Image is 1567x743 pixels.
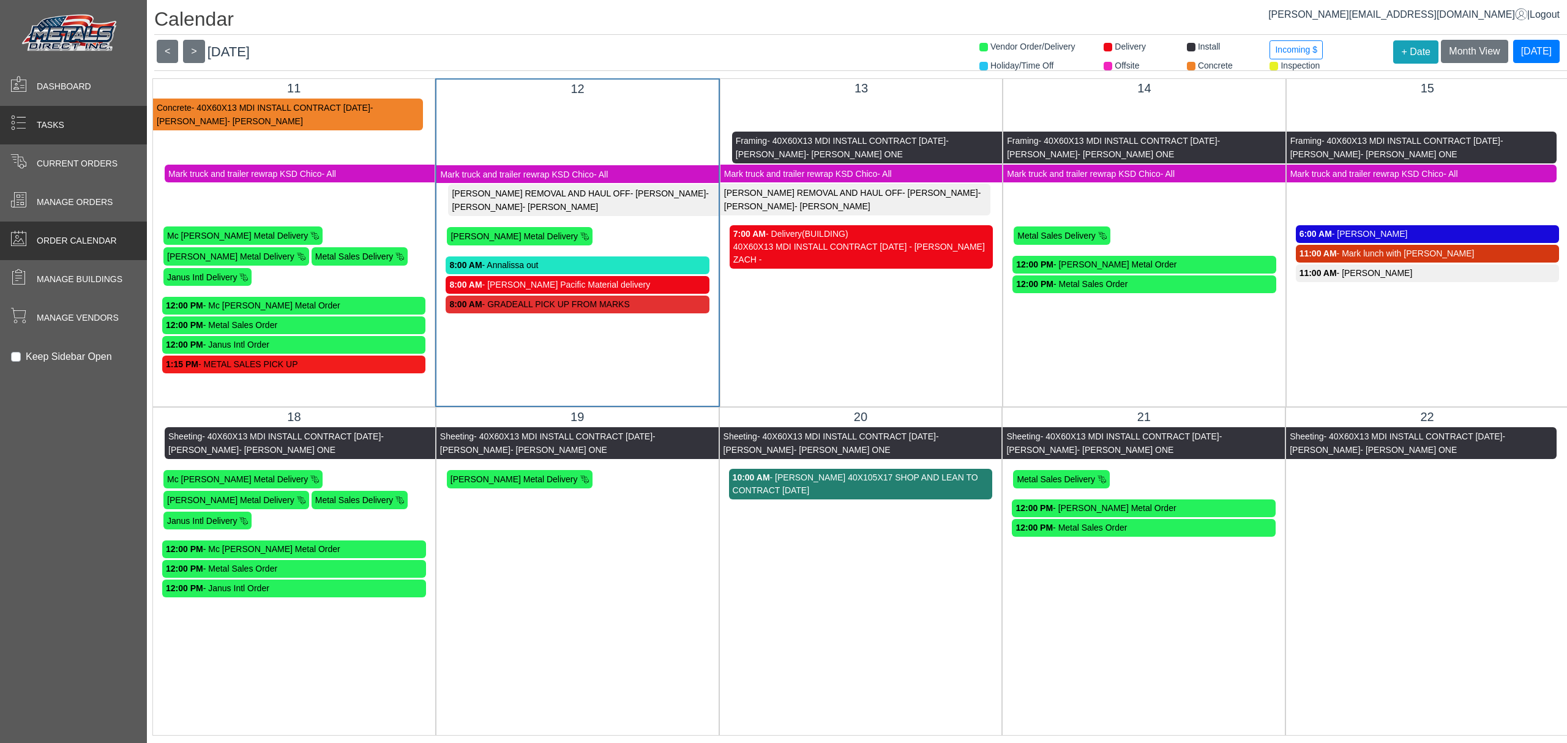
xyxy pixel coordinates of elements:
span: Metal Sales Delivery [1017,231,1096,241]
div: - [PERSON_NAME] 40X105X17 SHOP AND LEAN TO CONTRACT [DATE] [733,471,989,497]
button: < [157,40,178,63]
span: - [PERSON_NAME] [736,136,949,159]
span: Sheeting [168,431,202,441]
div: - Mc [PERSON_NAME] Metal Order [166,299,422,312]
span: - All [1443,168,1457,178]
span: - 40X60X13 MDI INSTALL CONTRACT [DATE] [1041,431,1219,441]
span: - [PERSON_NAME] [1290,136,1503,159]
span: Framing [736,136,767,146]
span: Metal Sales Delivery [1017,474,1095,484]
div: | [1268,7,1560,22]
span: Concrete [1198,61,1233,70]
span: Inspection [1281,61,1320,70]
div: - [PERSON_NAME] Metal Order [1015,502,1272,515]
strong: 12:00 PM [166,320,203,330]
span: Manage Orders [37,196,113,209]
div: 15 [1296,79,1559,97]
span: Mc [PERSON_NAME] Metal Delivery [167,231,308,241]
span: Logout [1530,9,1560,20]
span: - [PERSON_NAME] [168,431,384,455]
span: - [PERSON_NAME] ONE [1077,149,1174,159]
span: Metal Sales Delivery [315,495,394,505]
strong: 12:00 PM [166,340,203,349]
span: - [PERSON_NAME] [523,202,599,212]
span: - [PERSON_NAME] [902,188,978,198]
strong: 12:00 PM [1016,279,1053,289]
span: Sheeting [1290,431,1323,441]
span: - [PERSON_NAME] ONE [1361,149,1457,159]
span: [PERSON_NAME] REMOVAL AND HAUL OFF [724,188,902,198]
div: - [PERSON_NAME] Metal Order [1016,258,1272,271]
strong: 1:15 PM [166,359,198,369]
span: Current Orders [37,157,118,170]
div: - [PERSON_NAME] [1300,228,1555,241]
span: - [PERSON_NAME] ONE [1360,445,1457,455]
span: Mark truck and trailer rewrap KSD Chico [440,169,594,179]
strong: 12:00 PM [166,564,203,573]
span: - [PERSON_NAME] [1007,136,1220,159]
span: - [PERSON_NAME] ONE [794,445,891,455]
span: - [PERSON_NAME] [440,431,656,455]
span: - 40X60X13 MDI INSTALL CONTRACT [DATE] [767,136,946,146]
span: - [PERSON_NAME] ONE [510,445,607,455]
span: - 40X60X13 MDI INSTALL CONTRACT [DATE] [757,431,936,441]
span: Delivery [1115,42,1146,51]
button: Month View [1441,40,1508,63]
span: - 40X60X13 MDI INSTALL CONTRACT [DATE] [1039,136,1217,146]
span: Sheeting [724,431,757,441]
div: - [PERSON_NAME] [1300,267,1555,280]
span: Mark truck and trailer rewrap KSD Chico [1007,168,1161,178]
span: [PERSON_NAME] Metal Delivery [167,495,294,505]
span: Install [1198,42,1221,51]
span: [PERSON_NAME] Metal Delivery [451,474,578,484]
strong: 12:00 PM [166,544,203,554]
span: - 40X60X13 MDI INSTALL CONTRACT [DATE] [202,431,381,441]
span: - [PERSON_NAME] ONE [806,149,903,159]
span: - [PERSON_NAME] [1290,431,1505,455]
div: 13 [730,79,993,97]
strong: 11:00 AM [1300,248,1337,258]
span: - All [877,168,891,178]
span: Janus Intl Delivery [167,272,237,282]
div: - METAL SALES PICK UP [166,358,422,371]
span: [PERSON_NAME] Metal Delivery [451,231,578,241]
div: - Janus Intl Order [166,338,422,351]
span: Manage Vendors [37,312,119,324]
span: - [PERSON_NAME] [724,431,939,455]
span: Metal Sales Delivery [315,252,394,261]
span: Framing [1007,136,1038,146]
div: - Mark lunch with [PERSON_NAME] [1300,247,1555,260]
span: - [PERSON_NAME] [227,116,303,126]
span: - [PERSON_NAME] ONE [1077,445,1174,455]
h1: Calendar [154,7,1567,35]
span: - All [1161,168,1175,178]
button: > [183,40,204,63]
div: ZACH - [733,253,989,266]
span: [PERSON_NAME][EMAIL_ADDRESS][DOMAIN_NAME] [1268,9,1527,20]
span: [PERSON_NAME] REMOVAL AND HAUL OFF [452,189,630,198]
div: 20 [729,408,993,426]
span: - [PERSON_NAME] ONE [239,445,335,455]
strong: 10:00 AM [733,472,770,482]
div: - Delivery [733,228,989,241]
span: (BUILDING) [802,229,848,239]
span: Sheeting [1006,431,1040,441]
strong: 11:00 AM [1300,268,1337,278]
span: - [PERSON_NAME] [795,201,870,211]
span: Framing [1290,136,1322,146]
span: Order Calendar [37,234,117,247]
span: Sheeting [440,431,474,441]
div: - Mc [PERSON_NAME] Metal Order [166,543,422,556]
div: - Metal Sales Order [1015,521,1272,534]
span: - 40X60X13 MDI INSTALL CONTRACT [DATE] [1322,136,1500,146]
span: - 40X60X13 MDI INSTALL CONTRACT [DATE] [474,431,653,441]
span: - 40X60X13 MDI INSTALL CONTRACT [DATE] [1323,431,1502,441]
strong: 12:00 PM [166,301,203,310]
div: 12 [446,80,709,98]
span: Mark truck and trailer rewrap KSD Chico [168,168,322,178]
strong: 8:00 AM [449,260,482,270]
button: Incoming $ [1270,40,1322,59]
span: - All [322,168,336,178]
label: Keep Sidebar Open [26,349,112,364]
span: - [PERSON_NAME] [157,103,373,126]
